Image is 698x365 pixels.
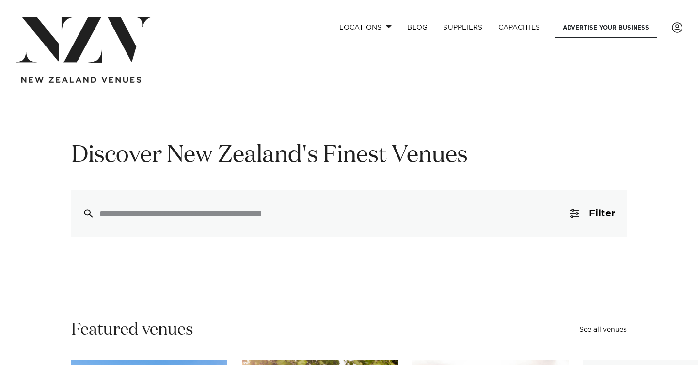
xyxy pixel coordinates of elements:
a: Advertise your business [555,17,657,38]
a: See all venues [579,326,627,333]
a: BLOG [399,17,435,38]
span: Filter [589,209,615,218]
a: SUPPLIERS [435,17,490,38]
h1: Discover New Zealand's Finest Venues [71,140,627,171]
h2: Featured venues [71,319,193,341]
a: Capacities [491,17,548,38]
img: nzv-logo.png [16,17,153,63]
button: Filter [558,190,627,237]
img: new-zealand-venues-text.png [21,77,141,83]
a: Locations [332,17,399,38]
